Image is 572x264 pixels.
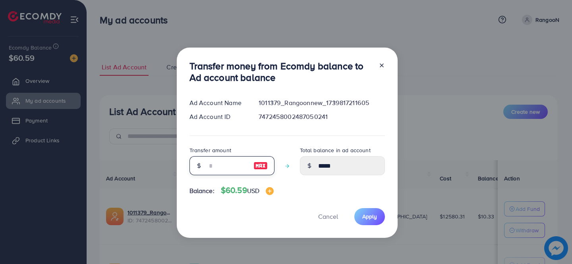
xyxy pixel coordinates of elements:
span: Apply [362,212,377,220]
span: Cancel [318,212,338,221]
button: Cancel [308,208,348,225]
span: Balance: [189,186,214,195]
img: image [253,161,268,170]
h4: $60.59 [221,186,274,195]
div: 1011379_Rangoonnew_1739817211605 [252,98,391,107]
div: Ad Account ID [183,112,253,121]
span: USD [247,186,259,195]
h3: Transfer money from Ecomdy balance to Ad account balance [189,60,372,83]
div: 7472458002487050241 [252,112,391,121]
label: Total balance in ad account [300,146,371,154]
label: Transfer amount [189,146,231,154]
img: image [266,187,274,195]
button: Apply [354,208,385,225]
div: Ad Account Name [183,98,253,107]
